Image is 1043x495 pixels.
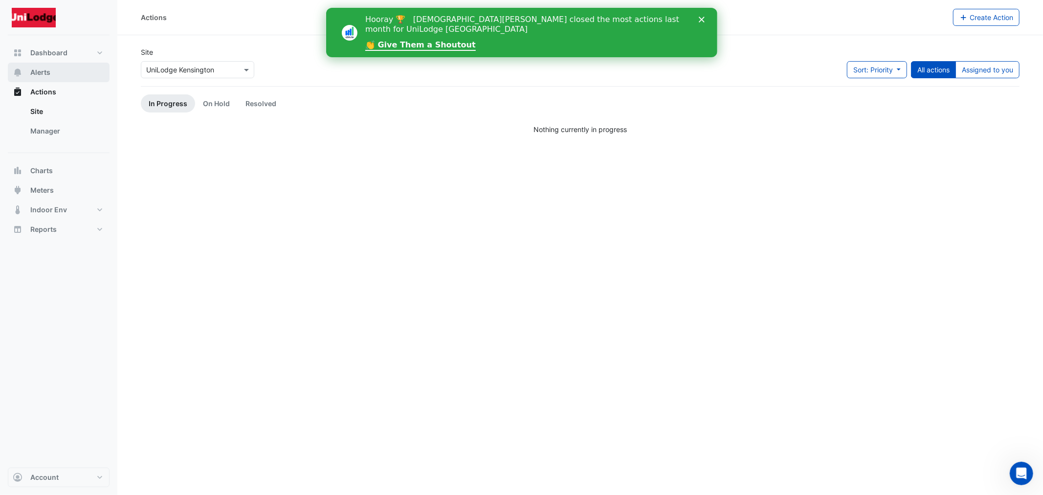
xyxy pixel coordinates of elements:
button: All actions [911,61,956,78]
a: Resolved [238,94,284,112]
button: Alerts [8,63,110,82]
app-icon: Indoor Env [13,205,22,215]
a: On Hold [195,94,238,112]
span: Meters [30,185,54,195]
app-icon: Meters [13,185,22,195]
span: Indoor Env [30,205,67,215]
button: Create Action [953,9,1020,26]
div: Actions [8,102,110,145]
a: Manager [22,121,110,141]
app-icon: Alerts [13,67,22,77]
app-icon: Charts [13,166,22,176]
button: Actions [8,82,110,102]
button: Meters [8,180,110,200]
span: Charts [30,166,53,176]
a: In Progress [141,94,195,112]
button: Charts [8,161,110,180]
img: Company Logo [12,8,56,27]
a: Site [22,102,110,121]
button: Account [8,468,110,487]
iframe: Intercom live chat [1010,462,1033,485]
button: Indoor Env [8,200,110,220]
span: Create Action [970,13,1013,22]
button: Dashboard [8,43,110,63]
app-icon: Reports [13,225,22,234]
app-icon: Dashboard [13,48,22,58]
span: Reports [30,225,57,234]
iframe: Intercom live chat banner [326,8,717,57]
button: Assigned to you [955,61,1020,78]
div: Actions [141,12,167,22]
span: Dashboard [30,48,67,58]
label: Site [141,47,153,57]
span: Alerts [30,67,50,77]
span: Account [30,472,59,482]
div: Nothing currently in progress [141,124,1020,135]
div: Close [373,9,382,15]
button: Reports [8,220,110,239]
app-icon: Actions [13,87,22,97]
button: Sort: Priority [847,61,907,78]
span: Actions [30,87,56,97]
span: Sort: Priority [853,66,893,74]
